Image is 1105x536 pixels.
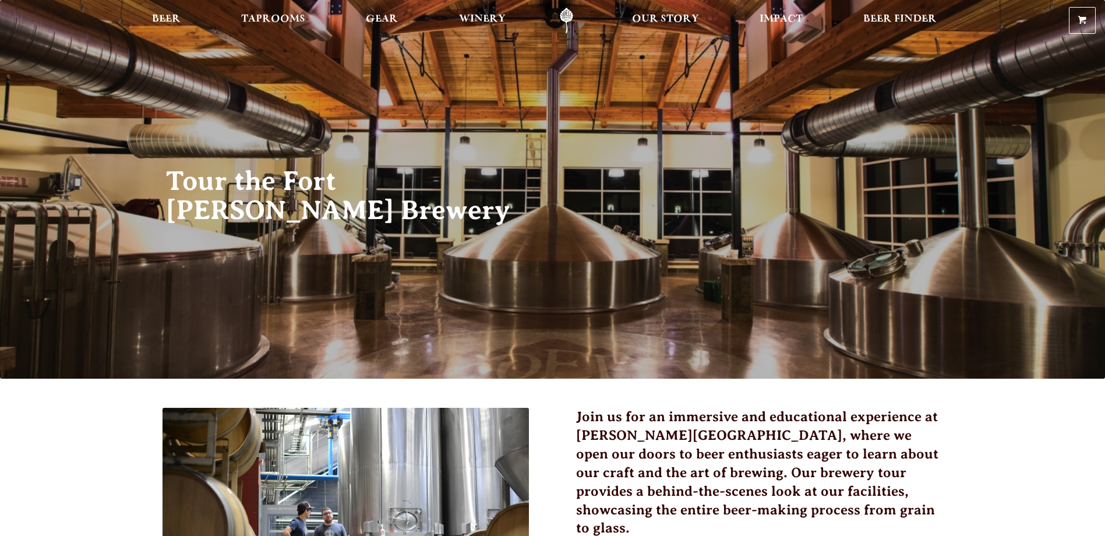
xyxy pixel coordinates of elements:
a: Taprooms [234,8,313,34]
h2: Tour the Fort [PERSON_NAME] Brewery [166,167,529,225]
span: Gear [366,15,398,24]
a: Gear [358,8,405,34]
span: Impact [760,15,803,24]
a: Impact [752,8,810,34]
span: Beer Finder [863,15,937,24]
span: Taprooms [241,15,305,24]
a: Beer [144,8,188,34]
a: Beer Finder [856,8,944,34]
span: Winery [459,15,506,24]
a: Our Story [624,8,707,34]
span: Beer [152,15,181,24]
a: Winery [451,8,513,34]
span: Our Story [632,15,699,24]
a: Odell Home [545,8,588,34]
